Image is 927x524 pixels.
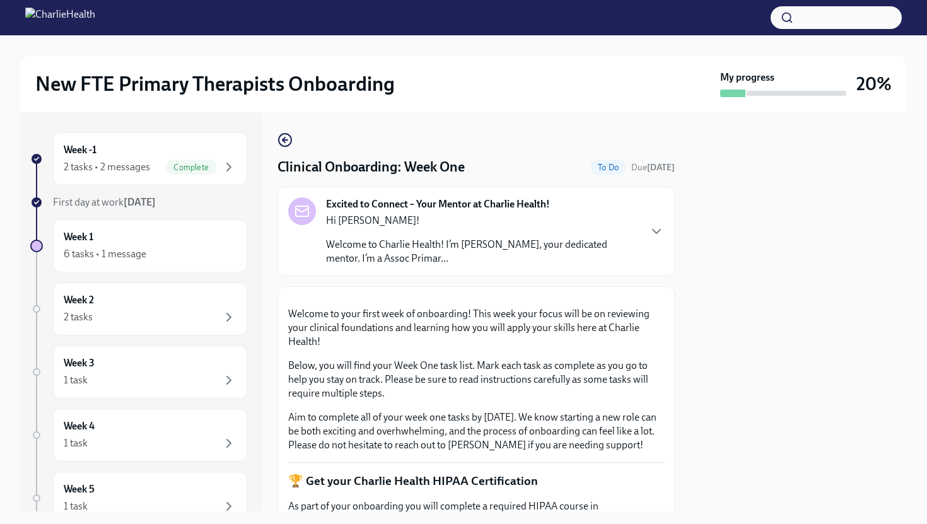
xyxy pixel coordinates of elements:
[30,195,247,209] a: First day at work[DATE]
[590,163,626,172] span: To Do
[64,160,150,174] div: 2 tasks • 2 messages
[25,8,95,28] img: CharlieHealth
[64,373,88,387] div: 1 task
[64,499,88,513] div: 1 task
[326,197,550,211] strong: Excited to Connect – Your Mentor at Charlie Health!
[30,132,247,185] a: Week -12 tasks • 2 messagesComplete
[647,162,675,173] strong: [DATE]
[53,196,156,208] span: First day at work
[30,346,247,399] a: Week 31 task
[64,247,146,261] div: 6 tasks • 1 message
[288,410,664,452] p: Aim to complete all of your week one tasks by [DATE]. We know starting a new role can be both exc...
[288,473,664,489] p: 🏆 Get your Charlie Health HIPAA Certification
[720,71,774,84] strong: My progress
[30,219,247,272] a: Week 16 tasks • 1 message
[35,71,395,96] h2: New FTE Primary Therapists Onboarding
[124,196,156,208] strong: [DATE]
[64,436,88,450] div: 1 task
[64,419,95,433] h6: Week 4
[64,230,93,244] h6: Week 1
[288,359,664,400] p: Below, you will find your Week One task list. Mark each task as complete as you go to help you st...
[277,158,465,177] h4: Clinical Onboarding: Week One
[64,310,93,324] div: 2 tasks
[326,214,639,228] p: Hi [PERSON_NAME]!
[30,282,247,335] a: Week 22 tasks
[631,161,675,173] span: September 8th, 2025 07:00
[64,293,94,307] h6: Week 2
[856,73,892,95] h3: 20%
[64,482,95,496] h6: Week 5
[288,307,664,349] p: Welcome to your first week of onboarding! This week your focus will be on reviewing your clinical...
[64,143,96,157] h6: Week -1
[64,356,95,370] h6: Week 3
[30,409,247,462] a: Week 41 task
[166,163,216,172] span: Complete
[326,238,639,265] p: Welcome to Charlie Health! I’m [PERSON_NAME], your dedicated mentor. I’m a Assoc Primar...
[631,162,675,173] span: Due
